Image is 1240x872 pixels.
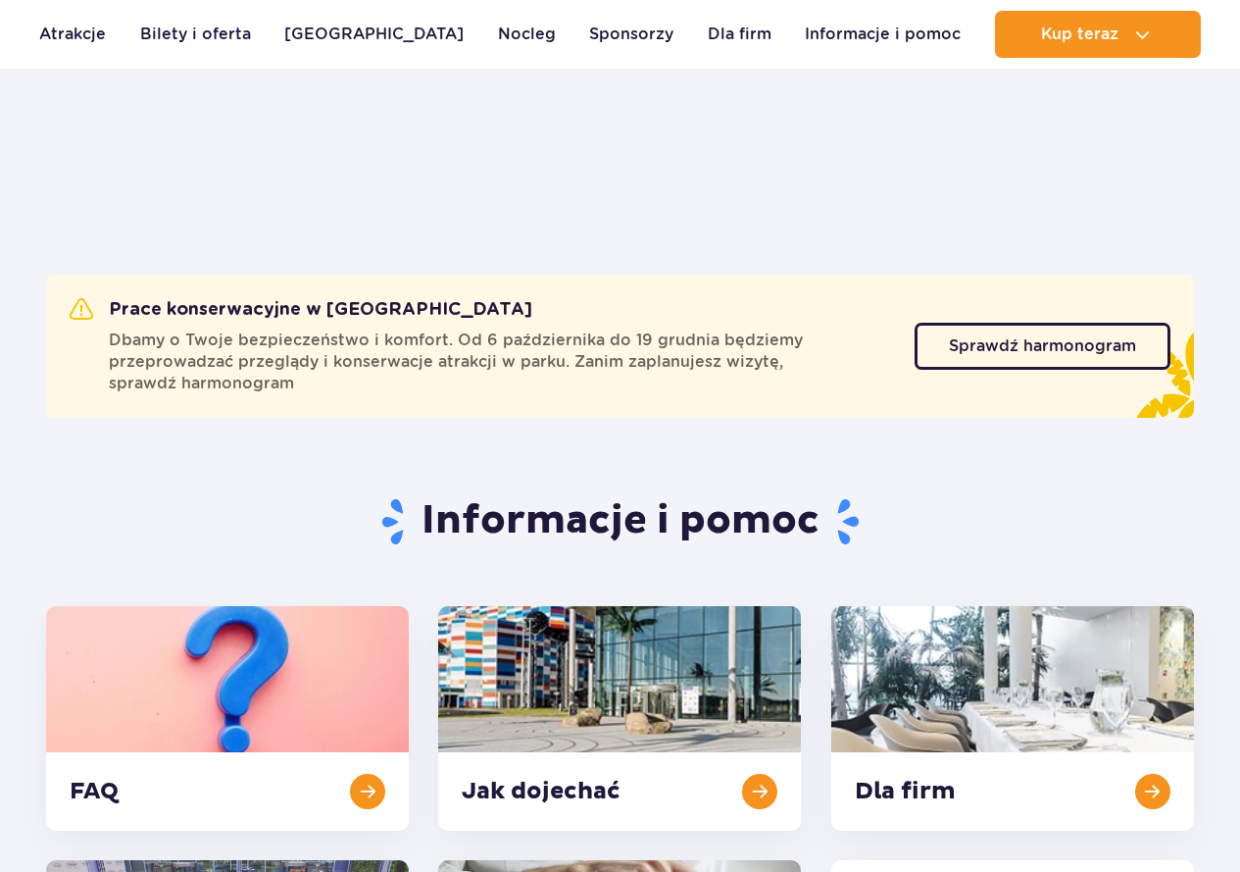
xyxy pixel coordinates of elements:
a: Sprawdź harmonogram [915,323,1170,370]
a: Atrakcje [39,11,106,58]
a: Bilety i oferta [140,11,251,58]
a: Informacje i pomoc [805,11,961,58]
span: Dbamy o Twoje bezpieczeństwo i komfort. Od 6 października do 19 grudnia będziemy przeprowadzać pr... [109,330,891,394]
span: Sprawdź harmonogram [949,338,1136,354]
span: Kup teraz [1041,26,1118,43]
h1: Informacje i pomoc [46,496,1194,547]
a: Dla firm [708,11,771,58]
button: Kup teraz [995,11,1201,58]
a: [GEOGRAPHIC_DATA] [284,11,464,58]
h2: Prace konserwacyjne w [GEOGRAPHIC_DATA] [70,298,532,322]
a: Nocleg [498,11,556,58]
a: Sponsorzy [589,11,673,58]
